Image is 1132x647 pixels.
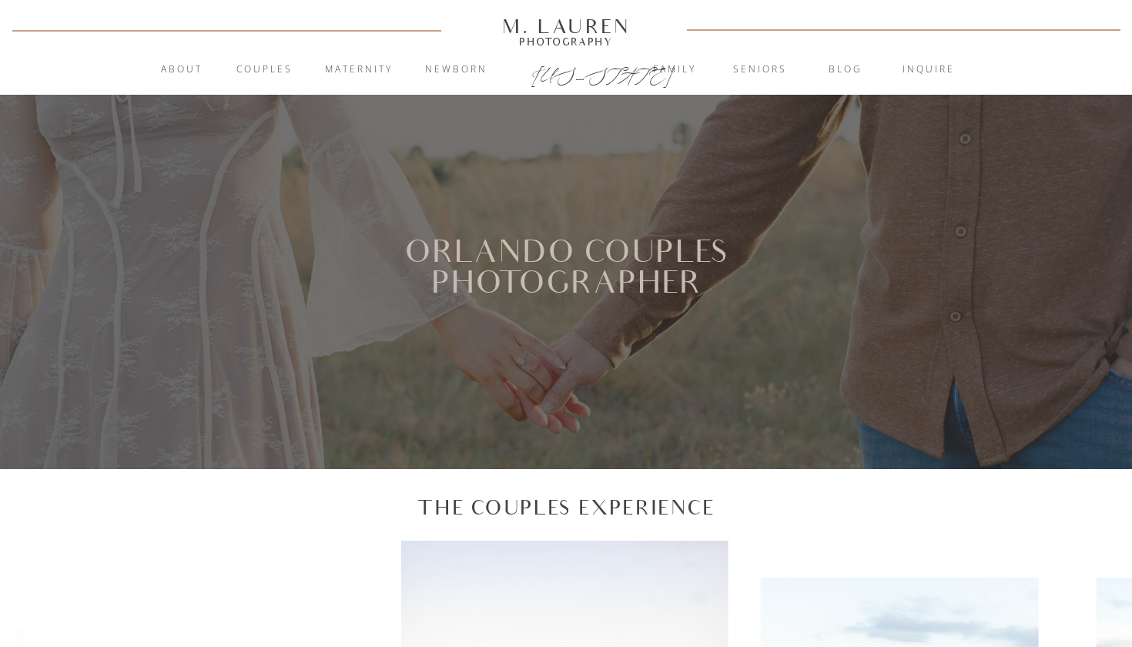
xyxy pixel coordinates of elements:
[456,18,676,35] a: M. Lauren
[718,62,802,78] a: Seniors
[495,38,637,45] a: Photography
[223,62,306,78] a: Couples
[317,62,400,78] a: Maternity
[417,494,715,520] p: The Couples Experience
[804,62,887,78] a: blog
[531,63,601,82] a: [US_STATE]
[887,62,970,78] a: inquire
[414,62,497,78] a: Newborn
[379,237,753,337] h1: Orlando Couples Photographer
[152,62,211,78] a: About
[633,62,716,78] a: Family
